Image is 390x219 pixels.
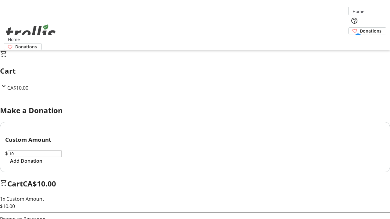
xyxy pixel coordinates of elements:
span: Home [353,8,364,15]
button: Help [348,15,360,27]
input: Donation Amount [8,151,62,157]
a: Donations [348,27,386,34]
img: Orient E2E Organization 3yzuyTgNMV's Logo [4,18,58,48]
span: CA$10.00 [23,179,56,189]
button: Add Donation [5,157,47,165]
a: Home [4,36,23,43]
h3: Custom Amount [5,135,385,144]
span: Donations [15,43,37,50]
span: Home [8,36,20,43]
span: Donations [360,28,381,34]
a: Donations [4,43,42,50]
a: Home [349,8,368,15]
span: Add Donation [10,157,42,165]
button: Cart [348,34,360,47]
span: CA$10.00 [7,85,28,91]
span: $ [5,150,8,157]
